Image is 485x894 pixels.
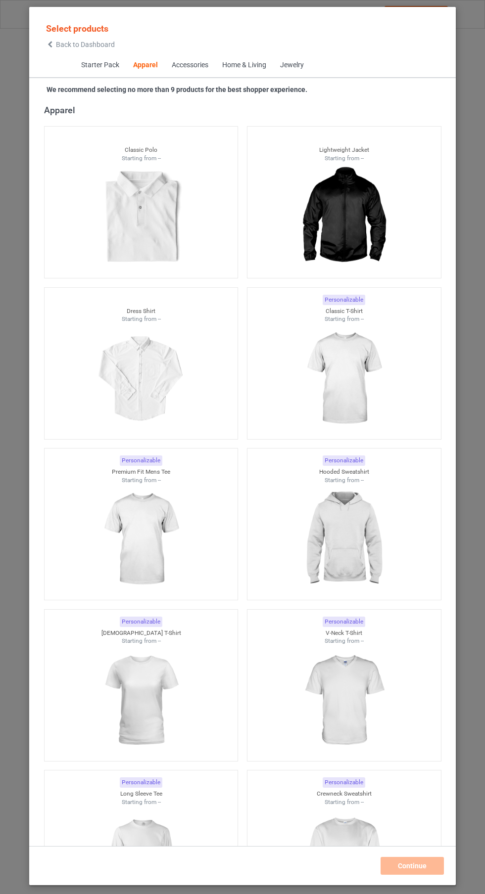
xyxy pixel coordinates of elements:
div: Dress Shirt [45,307,238,315]
img: regular.jpg [97,323,185,434]
img: regular.jpg [97,162,185,273]
div: Lightweight Jacket [247,146,441,154]
img: regular.jpg [299,484,388,595]
div: Home & Living [222,60,266,70]
div: Premium Fit Mens Tee [45,468,238,476]
div: Starting from -- [247,154,441,163]
div: Apparel [44,104,446,116]
div: Personalizable [120,617,162,627]
div: Starting from -- [45,637,238,645]
div: Starting from -- [45,798,238,806]
div: Starting from -- [45,315,238,323]
div: Classic Polo [45,146,238,154]
img: regular.jpg [299,645,388,756]
div: Personalizable [323,617,365,627]
div: Personalizable [323,295,365,305]
img: regular.jpg [97,484,185,595]
img: regular.jpg [299,323,388,434]
div: Crewneck Sweatshirt [247,790,441,798]
div: [DEMOGRAPHIC_DATA] T-Shirt [45,629,238,637]
div: Starting from -- [45,476,238,485]
div: Personalizable [323,777,365,788]
strong: We recommend selecting no more than 9 products for the best shopper experience. [47,86,307,93]
div: Hooded Sweatshirt [247,468,441,476]
div: Starting from -- [247,798,441,806]
div: Starting from -- [45,154,238,163]
span: Select products [46,23,108,34]
div: Long Sleeve Tee [45,790,238,798]
div: Apparel [133,60,157,70]
div: Jewelry [280,60,303,70]
div: Personalizable [120,455,162,466]
div: Personalizable [120,777,162,788]
div: Classic T-Shirt [247,307,441,315]
div: Personalizable [323,455,365,466]
div: Accessories [171,60,208,70]
img: regular.jpg [299,162,388,273]
span: Starter Pack [74,53,126,77]
div: Starting from -- [247,637,441,645]
div: Starting from -- [247,315,441,323]
img: regular.jpg [97,645,185,756]
span: Back to Dashboard [56,41,115,48]
div: V-Neck T-Shirt [247,629,441,637]
div: Starting from -- [247,476,441,485]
